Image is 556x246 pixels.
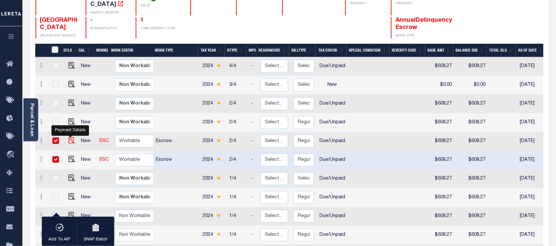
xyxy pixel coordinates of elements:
th: CAL: activate to sort column ascending [76,44,94,57]
td: Due/Unpaid [317,207,348,226]
td: New [78,151,97,170]
td: $608.27 [427,57,455,76]
td: 2024 [200,132,227,151]
p: Add To AIP [49,236,70,243]
td: $0.00 [427,76,455,95]
td: Escrow [153,151,200,170]
td: $608.27 [455,132,488,151]
th: Special Condition: activate to sort column ascending [347,44,389,57]
td: Due/Unpaid [317,132,348,151]
td: 2/4 [227,113,248,132]
td: - [248,95,258,113]
td: 2024 [200,76,227,95]
td: $608.27 [455,57,488,76]
img: Star.svg [216,82,221,86]
td: New [78,170,97,188]
td: [DATE] [517,151,547,170]
p: LOAN SEVERITY CODE [140,26,182,31]
td: [DATE] [517,132,547,151]
th: WorkQ [94,44,108,57]
td: - [248,76,258,95]
th: &nbsp;&nbsp;&nbsp;&nbsp;&nbsp;&nbsp;&nbsp;&nbsp;&nbsp;&nbsp; [35,44,48,57]
th: Balance Due: activate to sort column ascending [453,44,487,57]
td: $608.27 [427,170,455,188]
td: $608.27 [427,113,455,132]
img: Star.svg [216,176,221,180]
img: Star.svg [216,157,221,161]
td: 1/4 [227,226,248,245]
td: New [78,132,97,151]
td: $608.27 [427,207,455,226]
th: RType: activate to sort column ascending [225,44,246,57]
a: Parcel & Loan [29,103,34,136]
td: $608.27 [455,151,488,170]
th: Base Amt: activate to sort column ascending [425,44,453,57]
td: 2024 [200,151,227,170]
td: 2024 [200,207,227,226]
td: $608.27 [455,113,488,132]
td: - [248,188,258,207]
th: Tax Year: activate to sort column ascending [198,44,225,57]
td: 2024 [200,170,227,188]
td: [DATE] [517,207,547,226]
a: ESC [99,158,109,162]
img: Star.svg [216,232,221,236]
td: [DATE] [517,95,547,113]
td: New [78,188,97,207]
td: [DATE] [517,76,547,95]
td: New [317,76,348,95]
td: 1/4 [227,170,248,188]
td: Due/Unpaid [317,57,348,76]
td: 2/4 [227,95,248,113]
td: 1/4 [227,188,248,207]
td: Due/Unpaid [317,95,348,113]
span: 1 [140,17,144,23]
td: - [248,207,258,226]
th: ReasonCode: activate to sort column ascending [256,44,289,57]
td: - [248,226,258,245]
td: 2/4 [227,132,248,151]
td: [DATE] [517,170,547,188]
td: 2024 [200,188,227,207]
td: $608.27 [455,95,488,113]
td: - [248,151,258,170]
td: $608.27 [427,226,455,245]
td: [DATE] [517,113,547,132]
th: DTLS [61,44,76,57]
span: [GEOGRAPHIC_DATA] [40,17,78,31]
td: 2024 [200,226,227,245]
td: 2024 [200,95,227,113]
td: New [78,113,97,132]
th: BillType: activate to sort column ascending [289,44,315,57]
span: AnnualDelinquency Escrow [396,17,452,31]
td: New [78,57,97,76]
td: 2/4 [227,151,248,170]
td: $608.27 [427,95,455,113]
td: Due/Unpaid [317,113,348,132]
img: Star.svg [216,138,221,143]
td: - [248,113,258,132]
img: Star.svg [216,195,221,199]
p: WORK TYPE [396,34,433,38]
img: Star.svg [216,120,221,124]
td: - [248,132,258,151]
p: DELINQUENT AGENCY [40,34,78,38]
td: Due/Unpaid [317,170,348,188]
th: &nbsp; [48,44,61,57]
img: Star.svg [216,213,221,218]
p: AGENCY WEBSITE [90,11,128,15]
td: $608.27 [427,188,455,207]
td: [DATE] [517,188,547,207]
td: Due/Unpaid [317,151,348,170]
td: 1/4 [227,207,248,226]
p: IN BANKRUPTCY [90,26,128,31]
span: - [90,17,93,23]
td: $608.27 [427,151,455,170]
td: - [248,57,258,76]
td: $608.27 [455,170,488,188]
i: travel_explore [6,151,17,159]
img: Star.svg [216,101,221,105]
th: Total DLQ: activate to sort column ascending [487,44,516,57]
td: $608.27 [427,132,455,151]
div: Payment Details [51,125,89,136]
